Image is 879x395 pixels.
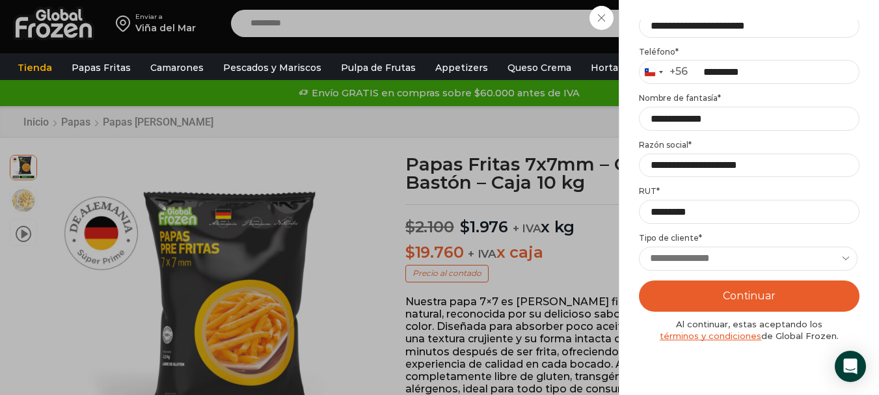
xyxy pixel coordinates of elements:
[501,55,578,80] a: Queso Crema
[835,351,866,382] div: Open Intercom Messenger
[660,331,761,341] a: términos y condiciones
[639,280,859,312] button: Continuar
[65,55,137,80] a: Papas Fritas
[584,55,645,80] a: Hortalizas
[429,55,494,80] a: Appetizers
[639,93,859,103] label: Nombre de fantasía
[334,55,422,80] a: Pulpa de Frutas
[639,233,859,243] label: Tipo de cliente
[639,140,859,150] label: Razón social
[11,55,59,80] a: Tienda
[639,47,859,57] label: Teléfono
[144,55,210,80] a: Camarones
[669,65,688,79] div: +56
[639,186,859,197] label: RUT
[217,55,328,80] a: Pescados y Mariscos
[639,318,859,342] div: Al continuar, estas aceptando los de Global Frozen.
[640,61,688,83] button: Selected country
